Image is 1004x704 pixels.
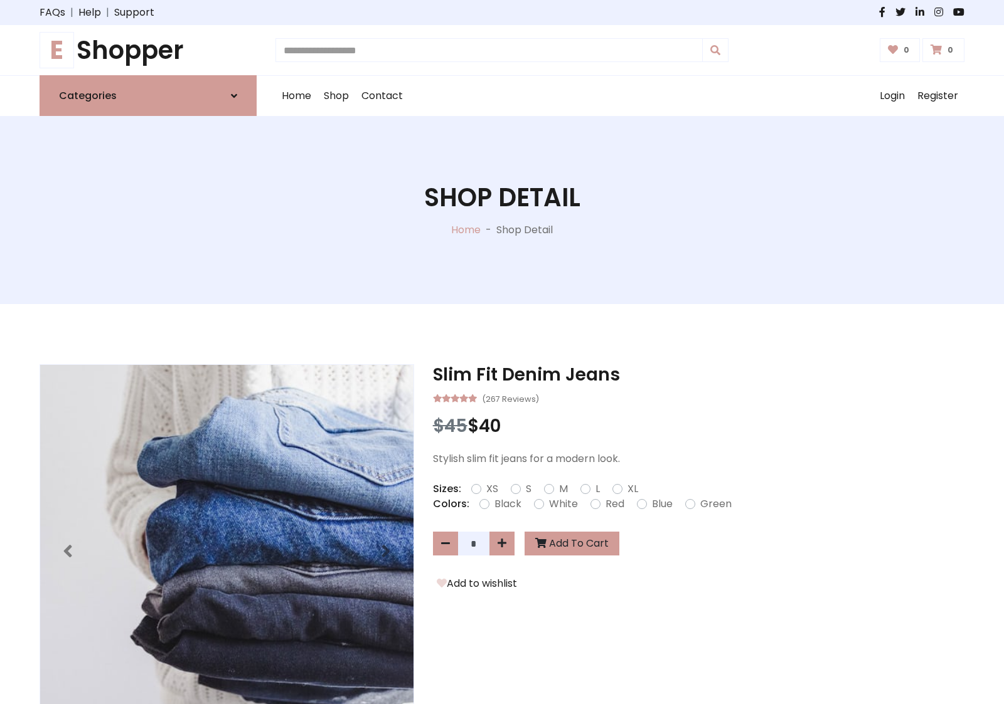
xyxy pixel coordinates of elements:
label: Black [494,496,521,512]
label: M [559,481,568,496]
label: Red [606,496,624,512]
a: Register [911,76,964,116]
label: Green [700,496,732,512]
button: Add to wishlist [433,575,521,592]
label: S [526,481,531,496]
span: E [40,32,74,68]
a: Home [451,223,481,237]
h6: Categories [59,90,117,102]
small: (267 Reviews) [482,391,539,406]
label: L [595,481,600,496]
label: Blue [652,496,673,512]
p: Stylish slim fit jeans for a modern look. [433,451,964,466]
a: Support [114,5,154,20]
span: | [101,5,114,20]
a: FAQs [40,5,65,20]
a: EShopper [40,35,257,65]
h1: Shop Detail [424,182,580,213]
p: Shop Detail [496,223,553,238]
span: | [65,5,78,20]
a: Contact [355,76,409,116]
a: Home [275,76,318,116]
a: Shop [318,76,355,116]
label: White [549,496,578,512]
h1: Shopper [40,35,257,65]
h3: Slim Fit Denim Jeans [433,364,964,386]
label: XL [627,481,638,496]
p: - [481,223,496,238]
a: Categories [40,75,257,116]
span: 40 [479,414,501,438]
a: Login [873,76,911,116]
p: Sizes: [433,481,461,496]
span: 0 [944,45,956,56]
span: $45 [433,414,467,438]
span: 0 [900,45,912,56]
a: 0 [922,38,964,62]
a: 0 [880,38,921,62]
h3: $ [433,416,964,437]
label: XS [486,481,498,496]
a: Help [78,5,101,20]
button: Add To Cart [525,532,619,555]
p: Colors: [433,496,469,512]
